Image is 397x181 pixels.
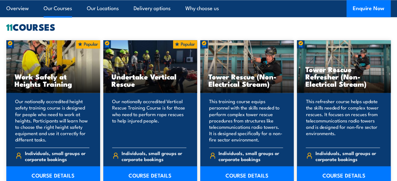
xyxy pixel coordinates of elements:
[209,98,283,142] p: This training course equips personnel with the skills needed to perform complex tower rescue proc...
[112,98,186,142] p: Our nationally accredited Vertical Rescue Training Course is for those who need to perform rope r...
[15,98,89,142] p: Our nationally accredited height safety training course is designed for people who need to work a...
[6,22,391,31] h2: COURSES
[122,150,186,162] span: Individuals, small groups or corporate bookings
[111,73,189,87] h3: Undertake Vertical Rescue
[305,66,382,87] h3: Tower Rescue Refresher (Non-Electrical Stream)
[306,98,380,142] p: This refresher course helps update the skills needed for complex tower rescues. It focuses on res...
[208,73,286,87] h3: Tower Rescue (Non-Electrical Stream)
[6,20,13,34] strong: 11
[25,150,89,162] span: Individuals, small groups or corporate bookings
[316,150,380,162] span: Individuals, small groups or corporate bookings
[219,150,283,162] span: Individuals, small groups or corporate bookings
[15,73,92,87] h3: Work Safely at Heights Training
